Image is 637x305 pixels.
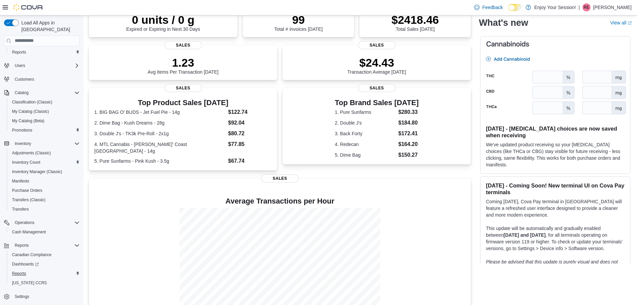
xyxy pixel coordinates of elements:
[486,198,625,218] p: Coming [DATE], Cova Pay terminal in [GEOGRAPHIC_DATA] will feature a refreshed user interface des...
[15,63,25,68] span: Users
[9,158,80,166] span: Inventory Count
[9,186,45,195] a: Purchase Orders
[9,228,80,236] span: Cash Management
[12,160,40,165] span: Inventory Count
[471,1,505,14] a: Feedback
[9,126,35,134] a: Promotions
[7,205,82,214] button: Transfers
[12,261,39,267] span: Dashboards
[12,140,80,148] span: Inventory
[12,241,80,249] span: Reports
[7,269,82,278] button: Reports
[398,151,419,159] dd: $150.27
[12,99,52,105] span: Classification (Classic)
[486,259,618,271] em: Please be advised that this update is purely visual and does not impact payment functionality.
[9,260,41,268] a: Dashboards
[12,219,37,227] button: Operations
[9,117,47,125] a: My Catalog (Beta)
[392,13,439,26] p: $2418.46
[12,75,37,83] a: Customers
[593,3,632,11] p: [PERSON_NAME]
[228,119,272,127] dd: $92.04
[335,99,419,107] h3: Top Brand Sales [DATE]
[165,84,202,92] span: Sales
[94,158,225,164] dt: 5. Pure Sunfarms - Pink Kush - 3.5g
[13,4,43,11] img: Cova
[9,177,32,185] a: Manifests
[9,260,80,268] span: Dashboards
[7,176,82,186] button: Manifests
[9,168,65,176] a: Inventory Manager (Classic)
[12,118,44,124] span: My Catalog (Beta)
[335,152,396,158] dt: 5. Dime Bag
[12,197,45,203] span: Transfers (Classic)
[15,294,29,299] span: Settings
[261,174,299,182] span: Sales
[504,232,545,238] strong: [DATE] and [DATE]
[9,196,48,204] a: Transfers (Classic)
[7,259,82,269] a: Dashboards
[7,116,82,126] button: My Catalog (Beta)
[12,219,80,227] span: Operations
[12,128,32,133] span: Promotions
[398,119,419,127] dd: $184.80
[7,195,82,205] button: Transfers (Classic)
[15,90,28,95] span: Catalog
[12,178,29,184] span: Manifests
[358,84,396,92] span: Sales
[398,140,419,148] dd: $164.20
[148,56,219,69] p: 1.23
[12,280,47,286] span: [US_STATE] CCRS
[9,48,80,56] span: Reports
[9,251,54,259] a: Canadian Compliance
[12,169,62,174] span: Inventory Manager (Classic)
[335,130,396,137] dt: 3. Back Forty
[9,270,80,278] span: Reports
[578,3,580,11] p: |
[7,250,82,259] button: Canadian Compliance
[148,56,219,75] div: Avg Items Per Transaction [DATE]
[347,56,406,69] p: $24.43
[582,3,591,11] div: Reid Edwards
[479,17,528,28] h2: What's new
[94,99,272,107] h3: Top Product Sales [DATE]
[9,228,48,236] a: Cash Management
[486,141,625,168] p: We've updated product receiving so your [MEDICAL_DATA] choices (like THCa or CBG) stay visible fo...
[12,140,34,148] button: Inventory
[9,107,80,116] span: My Catalog (Classic)
[12,109,49,114] span: My Catalog (Classic)
[7,126,82,135] button: Promotions
[1,241,82,250] button: Reports
[9,205,31,213] a: Transfers
[12,207,29,212] span: Transfers
[12,229,46,235] span: Cash Management
[12,188,42,193] span: Purchase Orders
[12,252,51,257] span: Canadian Compliance
[12,50,26,55] span: Reports
[9,126,80,134] span: Promotions
[7,48,82,57] button: Reports
[126,13,200,32] div: Expired or Expiring in Next 30 Days
[486,182,625,196] h3: [DATE] - Coming Soon! New terminal UI on Cova Pay terminals
[9,149,80,157] span: Adjustments (Classic)
[335,120,396,126] dt: 2. Double J's
[94,120,225,126] dt: 2. Dime Bag - Kush Dreams - 28g
[9,107,52,116] a: My Catalog (Classic)
[1,139,82,148] button: Inventory
[126,13,200,26] p: 0 units / 0 g
[584,3,590,11] span: RE
[165,41,202,49] span: Sales
[7,97,82,107] button: Classification (Classic)
[228,140,272,148] dd: $77.85
[12,62,28,70] button: Users
[9,149,54,157] a: Adjustments (Classic)
[12,62,80,70] span: Users
[335,141,396,148] dt: 4. Redecan
[9,98,55,106] a: Classification (Classic)
[7,227,82,237] button: Cash Management
[392,13,439,32] div: Total Sales [DATE]
[9,270,29,278] a: Reports
[398,130,419,138] dd: $172.41
[15,141,31,146] span: Inventory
